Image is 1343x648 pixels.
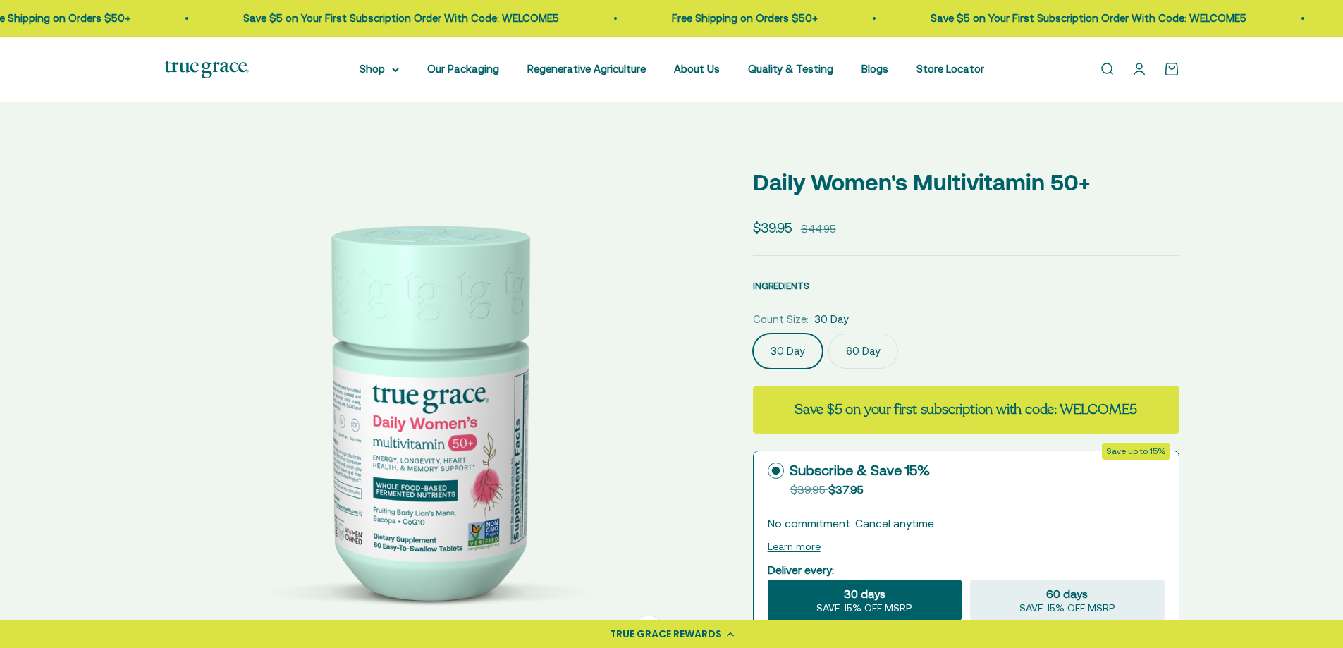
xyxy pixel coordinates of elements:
a: Regenerative Agriculture [527,63,646,75]
a: Blogs [861,63,888,75]
a: Our Packaging [427,63,499,75]
span: INGREDIENTS [753,281,809,291]
summary: Shop [360,61,399,78]
a: Quality & Testing [748,63,833,75]
strong: Save $5 on your first subscription with code: WELCOME5 [795,400,1137,419]
button: INGREDIENTS [753,277,809,294]
span: 30 Day [814,311,849,328]
sale-price: $39.95 [753,217,792,238]
a: Free Shipping on Orders $50+ [642,12,787,24]
p: Daily Women's Multivitamin 50+ [753,164,1179,200]
legend: Count Size: [753,311,809,328]
p: Save $5 on Your First Subscription Order With Code: WELCOME5 [213,10,529,27]
a: About Us [674,63,720,75]
compare-at-price: $44.95 [801,221,836,238]
p: Save $5 on Your First Subscription Order With Code: WELCOME5 [900,10,1216,27]
div: TRUE GRACE REWARDS [610,627,722,642]
a: Store Locator [916,63,984,75]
